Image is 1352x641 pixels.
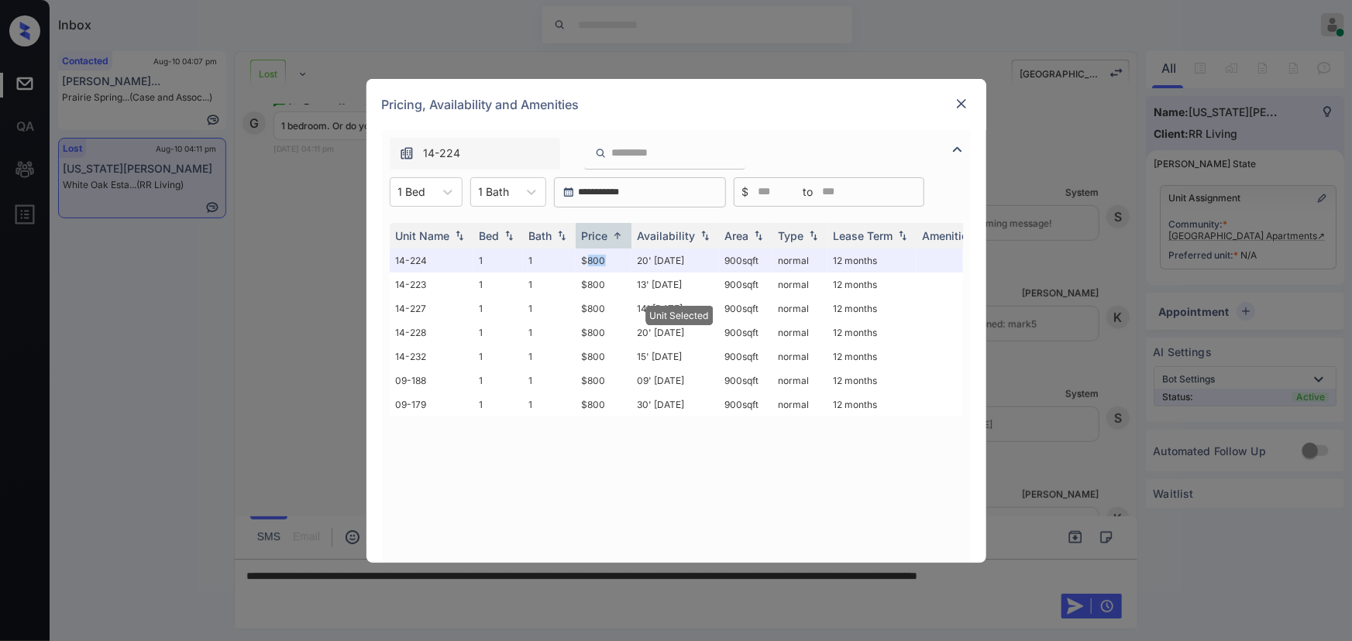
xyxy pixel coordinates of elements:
[576,273,631,297] td: $800
[390,297,473,320] td: 14-227
[523,392,576,416] td: 1
[803,183,814,201] span: to
[779,229,804,242] div: Type
[399,146,415,161] img: icon-zuma
[554,230,569,241] img: sorting
[523,249,576,273] td: 1
[631,273,719,297] td: 13' [DATE]
[827,249,917,273] td: 12 months
[366,79,986,130] div: Pricing, Availability and Amenities
[473,392,523,416] td: 1
[473,297,523,320] td: 1
[523,273,576,297] td: 1
[631,368,719,392] td: 09' [DATE]
[473,368,523,392] td: 1
[631,344,719,368] td: 15' [DATE]
[610,230,625,242] img: sorting
[827,297,917,320] td: 12 months
[834,229,893,242] div: Lease Term
[827,344,917,368] td: 12 months
[576,368,631,392] td: $800
[772,249,827,273] td: normal
[473,344,523,368] td: 1
[582,229,608,242] div: Price
[725,229,749,242] div: Area
[827,320,917,344] td: 12 months
[390,249,473,273] td: 14-224
[772,273,827,297] td: normal
[827,273,917,297] td: 12 months
[390,368,473,392] td: 09-188
[501,230,517,241] img: sorting
[719,273,772,297] td: 900 sqft
[595,146,607,160] img: icon-zuma
[772,320,827,344] td: normal
[827,392,917,416] td: 12 months
[523,297,576,320] td: 1
[827,368,917,392] td: 12 months
[576,320,631,344] td: $800
[480,229,500,242] div: Bed
[948,140,967,159] img: icon-zuma
[529,229,552,242] div: Bath
[719,392,772,416] td: 900 sqft
[396,229,450,242] div: Unit Name
[424,145,461,162] span: 14-224
[772,344,827,368] td: normal
[390,392,473,416] td: 09-179
[473,320,523,344] td: 1
[473,273,523,297] td: 1
[806,230,821,241] img: sorting
[473,249,523,273] td: 1
[772,297,827,320] td: normal
[576,297,631,320] td: $800
[523,368,576,392] td: 1
[390,320,473,344] td: 14-228
[719,368,772,392] td: 900 sqft
[923,229,975,242] div: Amenities
[772,392,827,416] td: normal
[719,249,772,273] td: 900 sqft
[895,230,910,241] img: sorting
[576,344,631,368] td: $800
[719,344,772,368] td: 900 sqft
[631,297,719,320] td: 14' [DATE]
[954,96,969,111] img: close
[631,249,719,273] td: 20' [DATE]
[631,320,719,344] td: 20' [DATE]
[719,297,772,320] td: 900 sqft
[576,249,631,273] td: $800
[523,344,576,368] td: 1
[390,344,473,368] td: 14-232
[576,392,631,416] td: $800
[719,320,772,344] td: 900 sqft
[751,230,766,241] img: sorting
[697,230,713,241] img: sorting
[631,392,719,416] td: 30' [DATE]
[452,230,467,241] img: sorting
[772,368,827,392] td: normal
[390,273,473,297] td: 14-223
[523,320,576,344] td: 1
[742,183,749,201] span: $
[638,229,696,242] div: Availability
